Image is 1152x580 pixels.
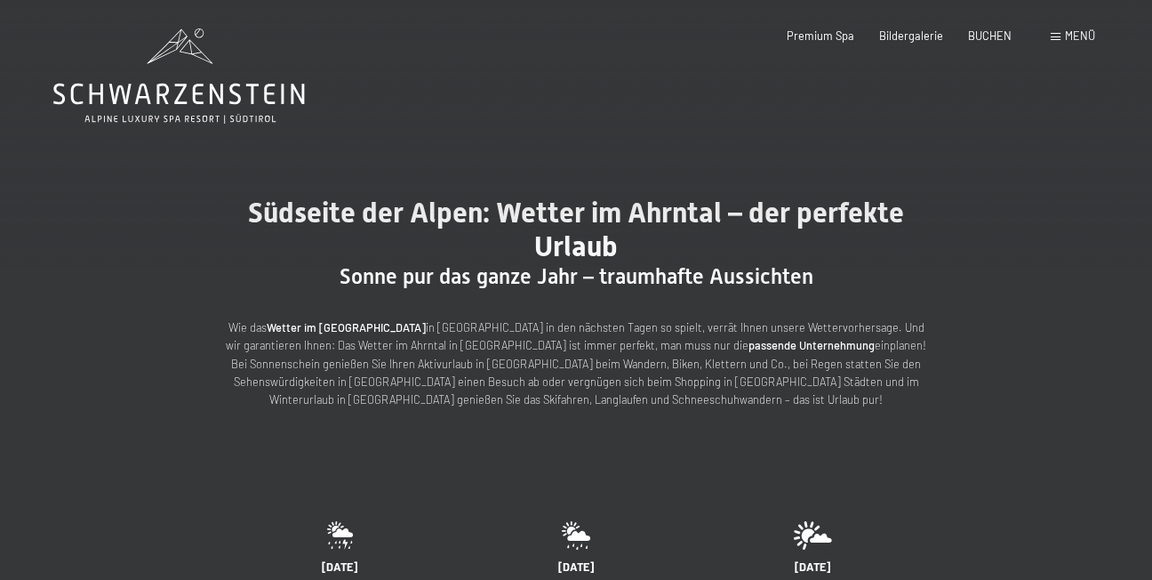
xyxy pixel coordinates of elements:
a: Premium Spa [787,28,854,43]
a: Bildergalerie [879,28,943,43]
strong: Wetter im [GEOGRAPHIC_DATA] [267,320,426,334]
span: Menü [1065,28,1095,43]
span: [DATE] [558,560,594,574]
strong: passende Unternehmung [748,338,875,352]
p: Wie das in [GEOGRAPHIC_DATA] in den nächsten Tagen so spielt, verrät Ihnen unsere Wettervorhersag... [220,318,932,409]
a: BUCHEN [968,28,1012,43]
span: Sonne pur das ganze Jahr – traumhafte Aussichten [340,264,813,289]
span: Südseite der Alpen: Wetter im Ahrntal – der perfekte Urlaub [248,196,904,263]
span: [DATE] [322,560,357,574]
span: [DATE] [795,560,830,574]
